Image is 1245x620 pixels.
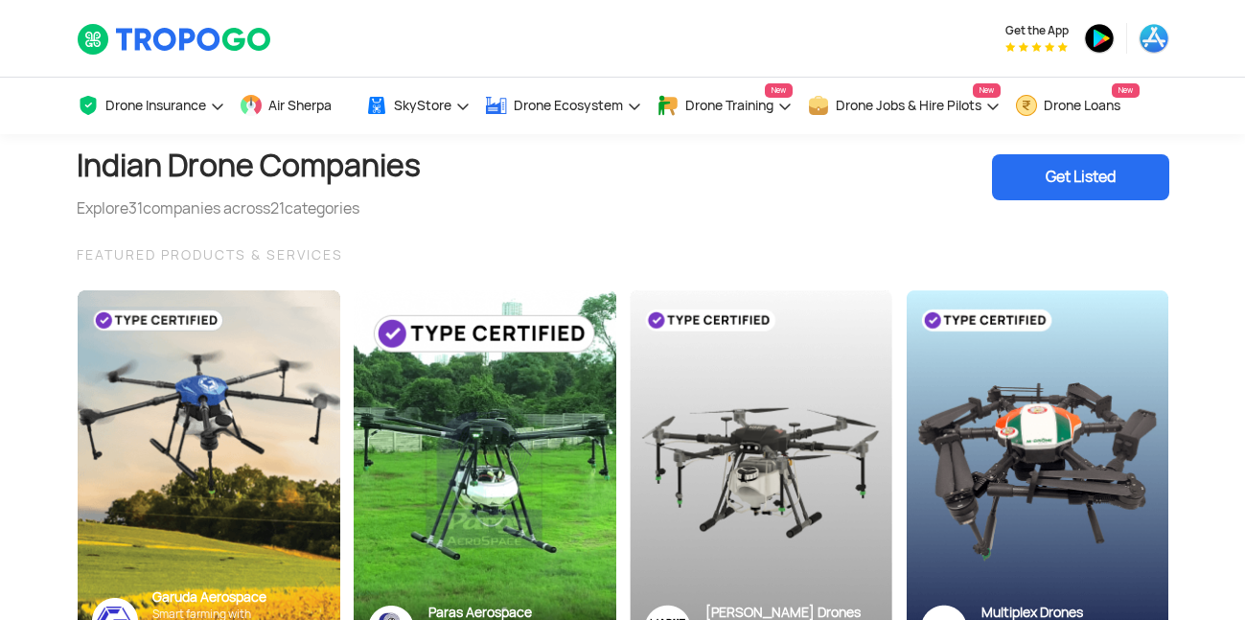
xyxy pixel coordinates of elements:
[765,83,793,98] span: New
[685,98,773,113] span: Drone Training
[1084,23,1115,54] img: ic_playstore.png
[836,98,981,113] span: Drone Jobs & Hire Pilots
[365,78,471,134] a: SkyStore
[1044,98,1120,113] span: Drone Loans
[128,198,143,218] span: 31
[992,154,1169,200] div: Get Listed
[1015,78,1140,134] a: Drone LoansNew
[485,78,642,134] a: Drone Ecosystem
[657,78,793,134] a: Drone TrainingNew
[807,78,1001,134] a: Drone Jobs & Hire PilotsNew
[270,198,285,218] span: 21
[105,98,206,113] span: Drone Insurance
[1139,23,1169,54] img: ic_appstore.png
[1005,42,1068,52] img: App Raking
[268,98,332,113] span: Air Sherpa
[77,78,225,134] a: Drone Insurance
[240,78,351,134] a: Air Sherpa
[973,83,1001,98] span: New
[77,23,273,56] img: TropoGo Logo
[514,98,623,113] span: Drone Ecosystem
[77,243,1169,266] div: FEATURED PRODUCTS & SERVICES
[1112,83,1140,98] span: New
[152,588,326,607] div: Garuda Aerospace
[77,197,421,220] div: Explore companies across categories
[1005,23,1069,38] span: Get the App
[394,98,451,113] span: SkyStore
[77,134,421,197] h1: Indian Drone Companies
